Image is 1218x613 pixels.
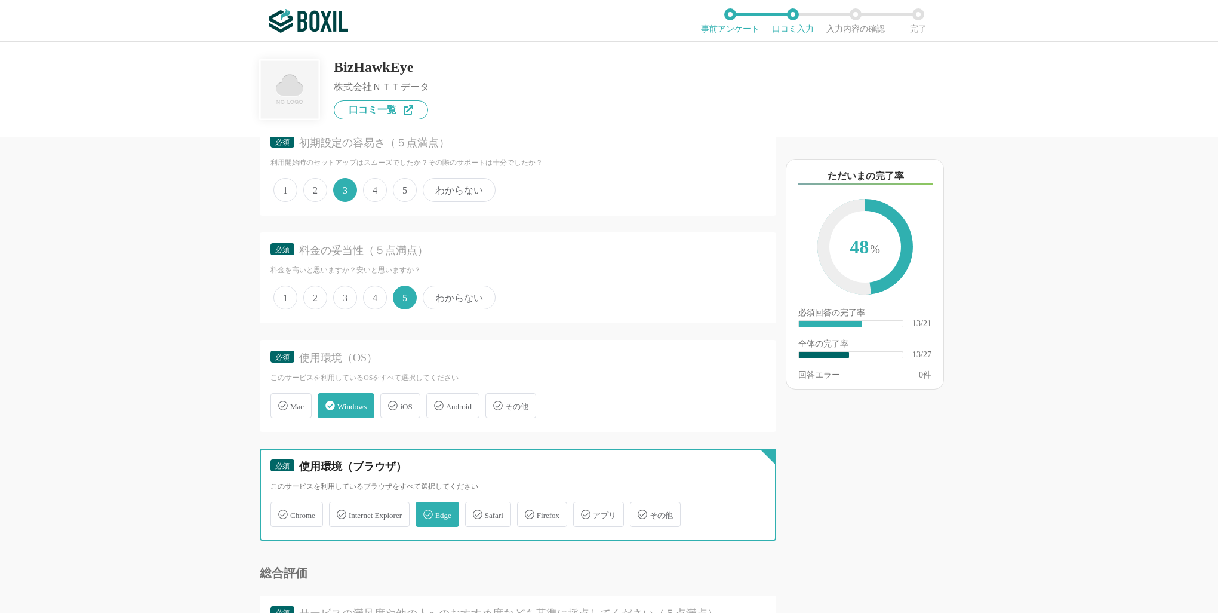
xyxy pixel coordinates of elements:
[333,286,357,309] span: 3
[349,511,402,520] span: Internet Explorer
[393,178,417,202] span: 5
[275,462,290,470] span: 必須
[270,265,765,275] div: 料金を高いと思いますか？安いと思いますか？
[798,309,931,320] div: 必須回答の完了率
[650,511,673,520] span: その他
[303,286,327,309] span: 2
[870,243,880,256] span: %
[798,340,931,351] div: 全体の完了率
[273,286,297,309] span: 1
[349,105,396,115] span: 口コミ一覧
[334,100,428,119] a: 口コミ一覧
[919,371,931,379] div: 件
[761,8,824,33] li: 口コミ入力
[363,178,387,202] span: 4
[290,511,315,520] span: Chrome
[435,511,451,520] span: Edge
[269,9,348,33] img: ボクシルSaaS_ロゴ
[270,482,765,492] div: このサービスを利用しているブラウザをすべて選択してください
[334,82,429,92] div: 株式会社ＮＴＴデータ
[799,352,849,358] div: ​
[829,211,901,285] span: 48
[485,511,503,520] span: Safari
[275,353,290,361] span: 必須
[423,178,496,202] span: わからない
[824,8,887,33] li: 入力内容の確認
[363,286,387,309] span: 4
[912,351,931,359] div: 13/27
[799,321,862,327] div: ​
[333,178,357,202] span: 3
[537,511,559,520] span: Firefox
[400,402,412,411] span: iOS
[423,286,496,309] span: わからない
[299,136,745,151] div: 初期設定の容易さ（５点満点）
[505,402,528,411] span: その他
[798,371,840,379] div: 回答エラー
[887,8,949,33] li: 完了
[334,60,429,74] div: BizHawkEye
[393,286,417,309] span: 5
[303,178,327,202] span: 2
[290,402,304,411] span: Mac
[699,8,761,33] li: 事前アンケート
[337,402,367,411] span: Windows
[270,373,765,383] div: このサービスを利用しているOSをすべて選択してください
[275,246,290,254] span: 必須
[299,243,745,258] div: 料金の妥当性（５点満点）
[798,169,933,185] div: ただいまの完了率
[273,178,297,202] span: 1
[446,402,472,411] span: Android
[593,511,616,520] span: アプリ
[275,138,290,146] span: 必須
[260,567,776,579] div: 総合評価
[912,320,931,328] div: 13/21
[270,158,765,168] div: 利用開始時のセットアップはスムーズでしたか？その際のサポートは十分でしたか？
[299,351,745,366] div: 使用環境（OS）
[919,370,923,379] span: 0
[299,459,745,474] div: 使用環境（ブラウザ）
